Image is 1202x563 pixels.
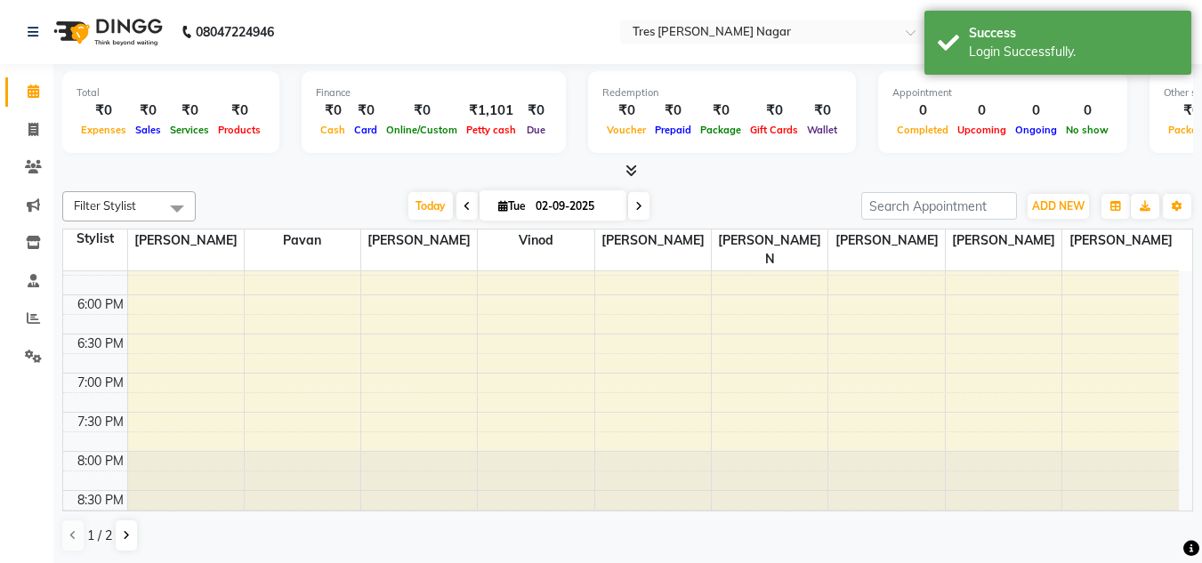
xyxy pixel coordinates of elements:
div: 6:00 PM [74,295,127,314]
div: 0 [1061,101,1113,121]
span: Gift Cards [746,124,803,136]
div: ₹0 [602,101,650,121]
div: Stylist [63,229,127,248]
span: Wallet [803,124,842,136]
span: ADD NEW [1032,199,1085,213]
div: ₹0 [382,101,462,121]
span: Cash [316,124,350,136]
span: [PERSON_NAME] N [712,229,827,270]
div: ₹1,101 [462,101,520,121]
span: Package [696,124,746,136]
span: [PERSON_NAME] [1062,229,1179,252]
span: Products [214,124,265,136]
span: Pavan [245,229,360,252]
div: 8:00 PM [74,452,127,471]
div: ₹0 [165,101,214,121]
div: 7:30 PM [74,413,127,431]
div: Success [969,24,1178,43]
div: 6:30 PM [74,334,127,353]
input: 2025-09-02 [530,193,619,220]
div: ₹0 [214,101,265,121]
div: 0 [892,101,953,121]
button: ADD NEW [1028,194,1089,219]
div: ₹0 [77,101,131,121]
b: 08047224946 [196,7,274,57]
div: ₹0 [650,101,696,121]
div: ₹0 [520,101,552,121]
div: Finance [316,85,552,101]
div: 0 [953,101,1011,121]
div: 0 [1011,101,1061,121]
div: 8:30 PM [74,491,127,510]
span: Prepaid [650,124,696,136]
span: Online/Custom [382,124,462,136]
div: ₹0 [696,101,746,121]
span: [PERSON_NAME] [946,229,1061,252]
img: logo [45,7,167,57]
div: ₹0 [803,101,842,121]
span: Tue [494,199,530,213]
span: [PERSON_NAME] [361,229,477,252]
span: Today [408,192,453,220]
span: [PERSON_NAME] [828,229,944,252]
span: No show [1061,124,1113,136]
span: 1 / 2 [87,527,112,545]
div: Login Successfully. [969,43,1178,61]
span: Due [522,124,550,136]
div: Appointment [892,85,1113,101]
span: Vinod [478,229,593,252]
span: Ongoing [1011,124,1061,136]
div: ₹0 [131,101,165,121]
span: Sales [131,124,165,136]
div: ₹0 [350,101,382,121]
span: Filter Stylist [74,198,136,213]
div: Redemption [602,85,842,101]
span: Services [165,124,214,136]
span: [PERSON_NAME] [128,229,244,252]
span: Card [350,124,382,136]
span: [PERSON_NAME] [595,229,711,252]
span: Petty cash [462,124,520,136]
span: Expenses [77,124,131,136]
div: ₹0 [316,101,350,121]
input: Search Appointment [861,192,1017,220]
div: Total [77,85,265,101]
div: ₹0 [746,101,803,121]
span: Completed [892,124,953,136]
span: Voucher [602,124,650,136]
div: 7:00 PM [74,374,127,392]
span: Upcoming [953,124,1011,136]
